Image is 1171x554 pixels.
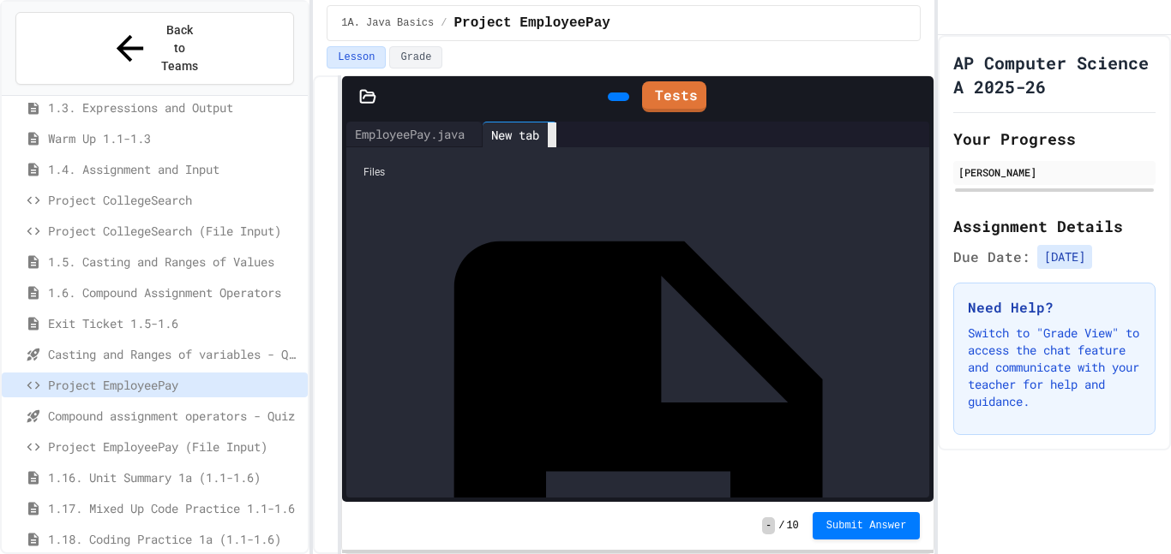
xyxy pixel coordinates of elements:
[48,407,301,425] span: Compound assignment operators - Quiz
[48,191,301,209] span: Project CollegeSearch
[48,468,301,486] span: 1.16. Unit Summary 1a (1.1-1.6)
[48,376,301,394] span: Project EmployeePay
[48,222,301,240] span: Project CollegeSearch (File Input)
[48,160,301,178] span: 1.4. Assignment and Input
[483,126,548,144] div: New tab
[642,81,706,112] a: Tests
[953,247,1030,267] span: Due Date:
[48,530,301,548] span: 1.18. Coding Practice 1a (1.1-1.6)
[968,325,1141,410] p: Switch to "Grade View" to access the chat feature and communicate with your teacher for help and ...
[786,519,798,533] span: 10
[48,129,301,147] span: Warm Up 1.1-1.3
[48,98,301,116] span: 1.3. Expressions and Output
[441,16,447,30] span: /
[48,283,301,301] span: 1.6. Compound Assignment Operators
[48,253,301,271] span: 1.5. Casting and Ranges of Values
[346,122,483,147] div: EmployeePay.java
[953,51,1156,98] h1: AP Computer Science A 2025-26
[341,16,434,30] span: 1A. Java Basics
[968,297,1141,318] h3: Need Help?
[953,214,1156,238] h2: Assignment Details
[778,519,784,533] span: /
[346,125,473,143] div: EmployeePay.java
[389,46,442,69] button: Grade
[826,519,907,533] span: Submit Answer
[813,512,921,539] button: Submit Answer
[48,314,301,332] span: Exit Ticket 1.5-1.6
[453,13,610,33] span: Project EmployeePay
[48,499,301,517] span: 1.17. Mixed Up Code Practice 1.1-1.6
[160,21,201,75] span: Back to Teams
[953,127,1156,151] h2: Your Progress
[48,345,301,363] span: Casting and Ranges of variables - Quiz
[15,12,294,85] button: Back to Teams
[327,46,386,69] button: Lesson
[958,164,1150,180] div: [PERSON_NAME]
[1037,245,1092,269] span: [DATE]
[483,122,557,147] div: New tab
[762,517,775,534] span: -
[355,156,921,188] div: Files
[48,438,301,456] span: Project EmployeePay (File Input)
